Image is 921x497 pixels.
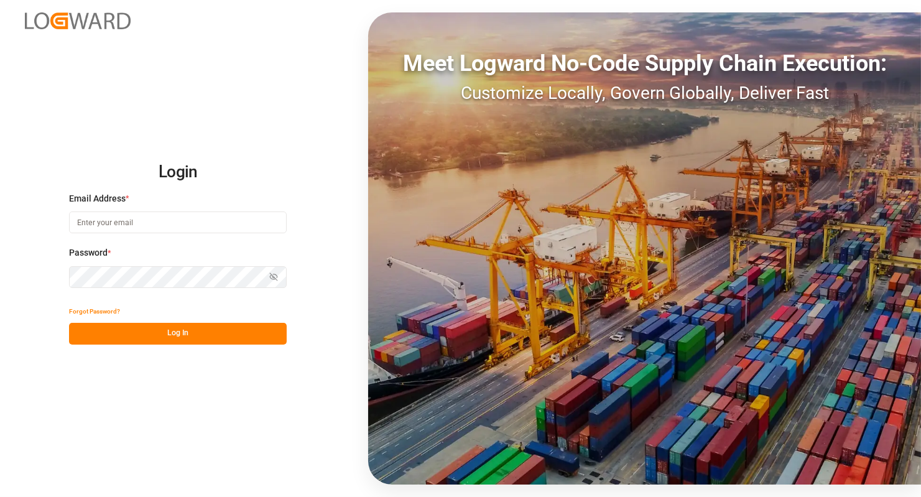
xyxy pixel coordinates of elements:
div: Meet Logward No-Code Supply Chain Execution: [368,47,921,80]
img: Logward_new_orange.png [25,12,131,29]
h2: Login [69,152,287,192]
div: Customize Locally, Govern Globally, Deliver Fast [368,80,921,106]
button: Forgot Password? [69,301,120,323]
span: Password [69,246,108,259]
button: Log In [69,323,287,345]
input: Enter your email [69,211,287,233]
span: Email Address [69,192,126,205]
